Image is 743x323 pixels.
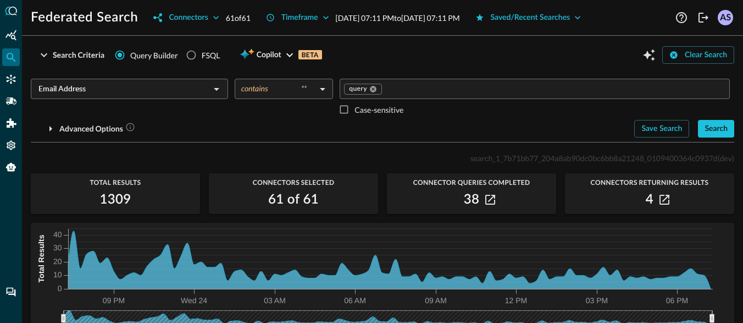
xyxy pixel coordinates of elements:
p: [DATE] 07:11 PM to [DATE] 07:11 PM [336,12,460,24]
div: Advanced Options [59,122,135,136]
tspan: 03 PM [586,296,608,305]
button: Search Criteria [31,46,111,64]
h2: 61 of 61 [268,191,319,209]
tspan: 09 AM [425,296,447,305]
tspan: 0 [58,284,62,293]
input: Select an Entity [34,82,207,96]
span: Copilot [257,48,281,62]
span: Total Results [31,179,200,187]
tspan: Wed 24 [181,296,207,305]
div: Clear Search [685,48,727,62]
div: query [344,84,382,95]
tspan: Total Results [37,234,46,282]
button: Saved/Recent Searches [469,9,588,26]
div: Search Criteria [53,48,104,62]
tspan: 20 [53,257,62,266]
span: Connectors Selected [209,179,378,187]
p: BETA [298,50,322,59]
tspan: 12 PM [505,296,527,305]
tspan: 30 [53,243,62,252]
span: query [349,85,367,94]
div: contains [241,84,315,94]
span: Connector Queries Completed [387,179,556,187]
span: (dev) [718,154,734,163]
tspan: 40 [53,230,62,239]
button: Search [698,120,734,138]
tspan: 06 PM [666,296,688,305]
div: Chat [2,283,20,301]
div: Summary Insights [2,26,20,44]
button: Clear Search [662,46,734,64]
button: Connectors [147,9,225,26]
button: Advanced Options [31,120,142,138]
p: 61 of 61 [226,12,251,24]
tspan: 06 AM [344,296,366,305]
h1: Federated Search [31,9,138,26]
button: CopilotBETA [233,46,328,64]
h2: 4 [646,191,653,209]
button: Save Search [634,120,689,138]
div: Search [705,122,728,136]
div: Settings [2,136,20,154]
h2: 38 [464,191,480,209]
span: contains [241,84,268,94]
div: Save Search [641,122,682,136]
div: Saved/Recent Searches [491,11,570,25]
button: Timeframe [259,9,336,26]
div: Timeframe [281,11,318,25]
p: Case-sensitive [354,104,403,116]
input: Value [383,82,725,96]
div: Pipelines [2,92,20,110]
button: Open Query Copilot [640,46,658,64]
button: Logout [695,9,712,26]
div: Connectors [169,11,208,25]
div: Addons [3,114,20,132]
div: Federated Search [2,48,20,66]
span: Connectors Returning Results [565,179,734,187]
div: FSQL [202,50,220,61]
button: Help [673,9,690,26]
span: Query Builder [130,50,178,61]
tspan: 10 [53,270,62,279]
div: AS [718,10,733,25]
button: Open [209,81,224,97]
h2: 1309 [99,191,131,209]
span: search_1_7b71bb77_204a8ab90dc0bc6bb8a21248_0109400364c0937d [470,154,718,163]
div: Connectors [2,70,20,88]
tspan: 03 AM [264,296,286,305]
tspan: 09 PM [103,296,125,305]
div: Query Agent [2,158,20,176]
